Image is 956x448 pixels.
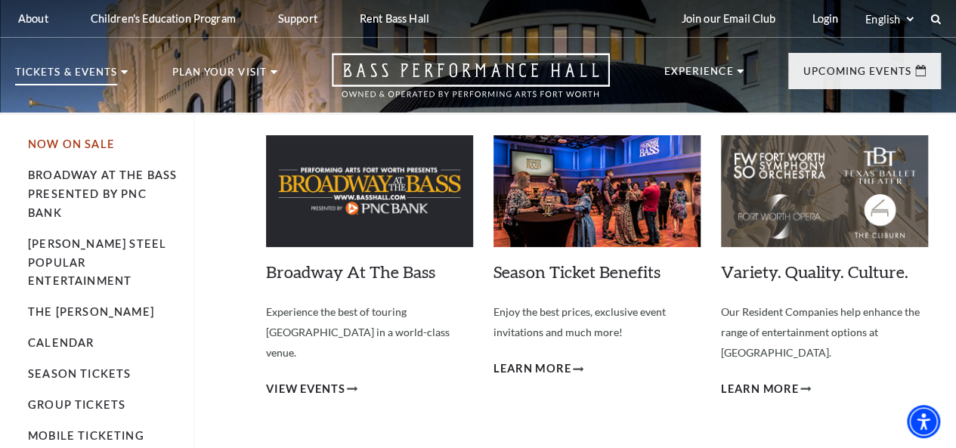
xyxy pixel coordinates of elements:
[278,12,317,25] p: Support
[266,380,357,399] a: View Events
[721,261,908,282] a: Variety. Quality. Culture.
[28,305,154,318] a: The [PERSON_NAME]
[721,135,928,246] img: Variety. Quality. Culture.
[493,135,701,246] img: Season Ticket Benefits
[493,261,661,282] a: Season Ticket Benefits
[721,302,928,363] p: Our Resident Companies help enhance the range of entertainment options at [GEOGRAPHIC_DATA].
[266,380,345,399] span: View Events
[91,12,236,25] p: Children's Education Program
[862,12,916,26] select: Select:
[277,53,664,113] a: Open this option
[803,66,911,85] p: Upcoming Events
[172,67,267,85] p: Plan Your Visit
[664,66,734,85] p: Experience
[28,429,144,442] a: Mobile Ticketing
[721,380,811,399] a: Learn More Variety. Quality. Culture.
[28,398,125,411] a: Group Tickets
[15,67,117,85] p: Tickets & Events
[266,135,473,246] img: Broadway At The Bass
[266,261,435,282] a: Broadway At The Bass
[28,367,131,380] a: Season Tickets
[28,137,115,150] a: Now On Sale
[493,360,583,378] a: Learn More Season Ticket Benefits
[28,168,177,219] a: Broadway At The Bass presented by PNC Bank
[907,405,940,438] div: Accessibility Menu
[18,12,48,25] p: About
[266,302,473,363] p: Experience the best of touring [GEOGRAPHIC_DATA] in a world-class venue.
[360,12,429,25] p: Rent Bass Hall
[493,360,571,378] span: Learn More
[28,237,166,288] a: [PERSON_NAME] Steel Popular Entertainment
[493,302,701,342] p: Enjoy the best prices, exclusive event invitations and much more!
[28,336,94,349] a: Calendar
[721,380,799,399] span: Learn More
